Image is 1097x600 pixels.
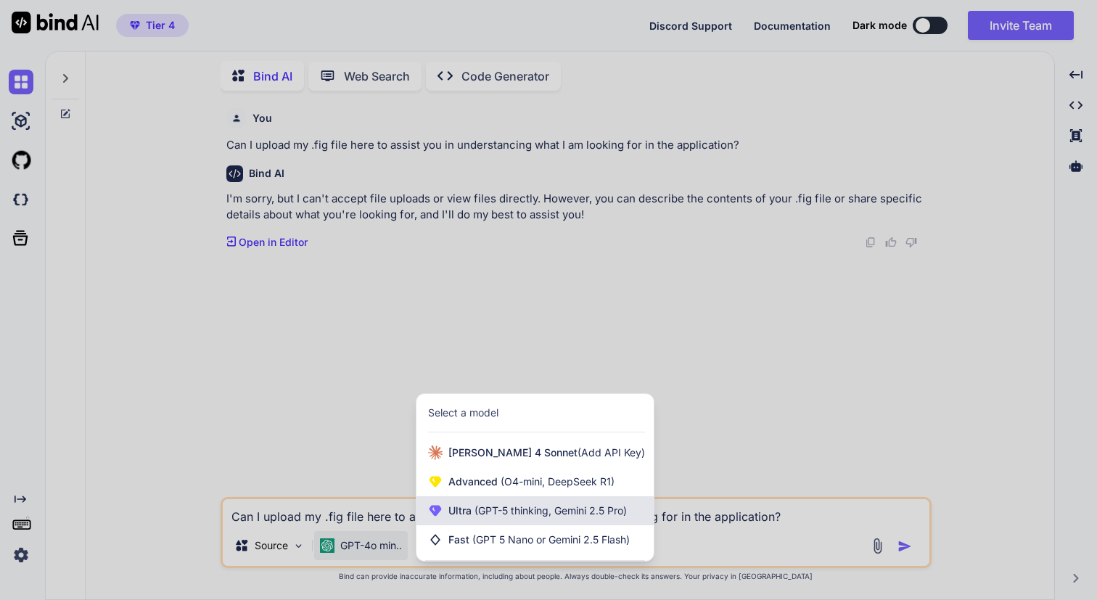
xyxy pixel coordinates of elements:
div: Select a model [428,406,498,420]
span: (GPT-5 thinking, Gemini 2.5 Pro) [472,504,627,517]
span: [PERSON_NAME] 4 Sonnet [448,445,645,460]
span: (GPT 5 Nano or Gemini 2.5 Flash) [472,533,630,546]
span: (O4-mini, DeepSeek R1) [498,475,615,488]
span: Advanced [448,474,615,489]
span: Fast [448,533,630,547]
span: (Add API Key) [578,446,645,459]
span: Ultra [448,504,627,518]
